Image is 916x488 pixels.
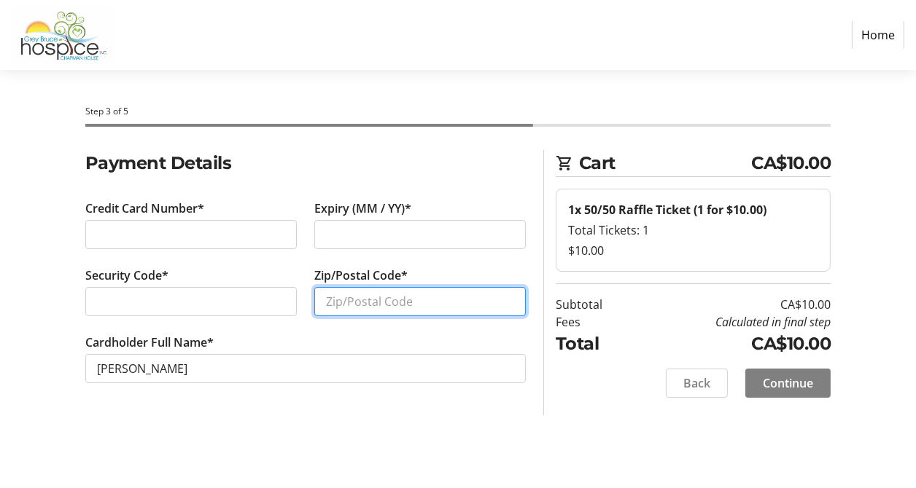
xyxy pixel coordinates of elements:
[314,200,411,217] label: Expiry (MM / YY)*
[683,374,710,392] span: Back
[852,21,904,49] a: Home
[763,374,813,392] span: Continue
[314,267,408,284] label: Zip/Postal Code*
[85,334,214,351] label: Cardholder Full Name*
[635,331,831,357] td: CA$10.00
[745,369,831,398] button: Continue
[666,369,728,398] button: Back
[568,242,819,259] div: $10.00
[635,296,831,313] td: CA$10.00
[579,150,752,176] span: Cart
[85,354,526,383] input: Card Holder Name
[568,221,819,239] div: Total Tickets: 1
[85,105,831,118] div: Step 3 of 5
[556,296,635,313] td: Subtotal
[556,331,635,357] td: Total
[97,226,285,243] iframe: Secure card number input frame
[326,226,514,243] iframe: Secure expiration date input frame
[314,287,526,316] input: Zip/Postal Code
[568,202,766,218] strong: 1x 50/50 Raffle Ticket (1 for $10.00)
[751,150,831,176] span: CA$10.00
[556,313,635,331] td: Fees
[85,267,168,284] label: Security Code*
[97,293,285,310] iframe: Secure CVC input frame
[85,200,204,217] label: Credit Card Number*
[12,6,115,64] img: Grey Bruce Hospice's Logo
[635,313,831,331] td: Calculated in final step
[85,150,526,176] h2: Payment Details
